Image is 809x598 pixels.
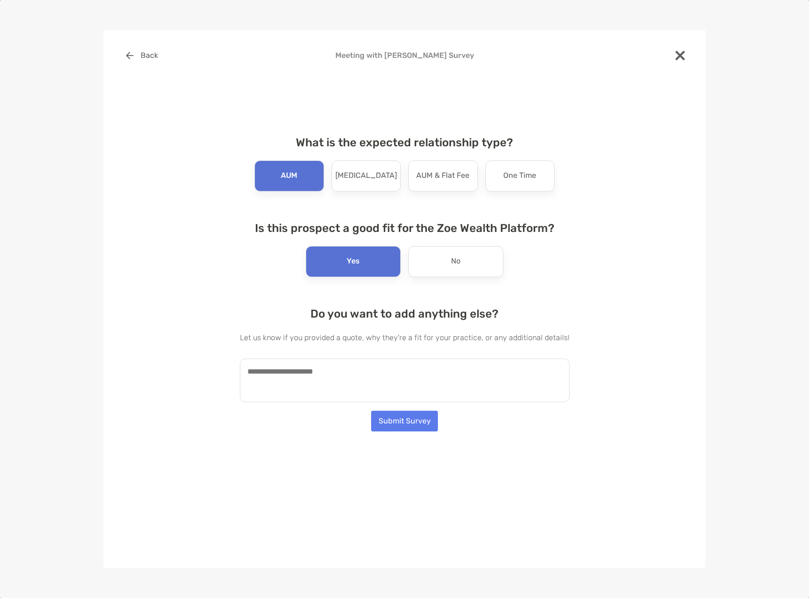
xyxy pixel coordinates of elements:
[416,168,469,183] p: AUM & Flat Fee
[675,51,685,60] img: close modal
[503,168,536,183] p: One Time
[240,136,570,149] h4: What is the expected relationship type?
[119,45,165,66] button: Back
[451,254,460,269] p: No
[335,168,397,183] p: [MEDICAL_DATA]
[281,168,297,183] p: AUM
[119,51,690,60] h4: Meeting with [PERSON_NAME] Survey
[240,307,570,320] h4: Do you want to add anything else?
[347,254,360,269] p: Yes
[240,222,570,235] h4: Is this prospect a good fit for the Zoe Wealth Platform?
[371,411,438,431] button: Submit Survey
[240,332,570,343] p: Let us know if you provided a quote, why they're a fit for your practice, or any additional details!
[126,52,134,59] img: button icon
